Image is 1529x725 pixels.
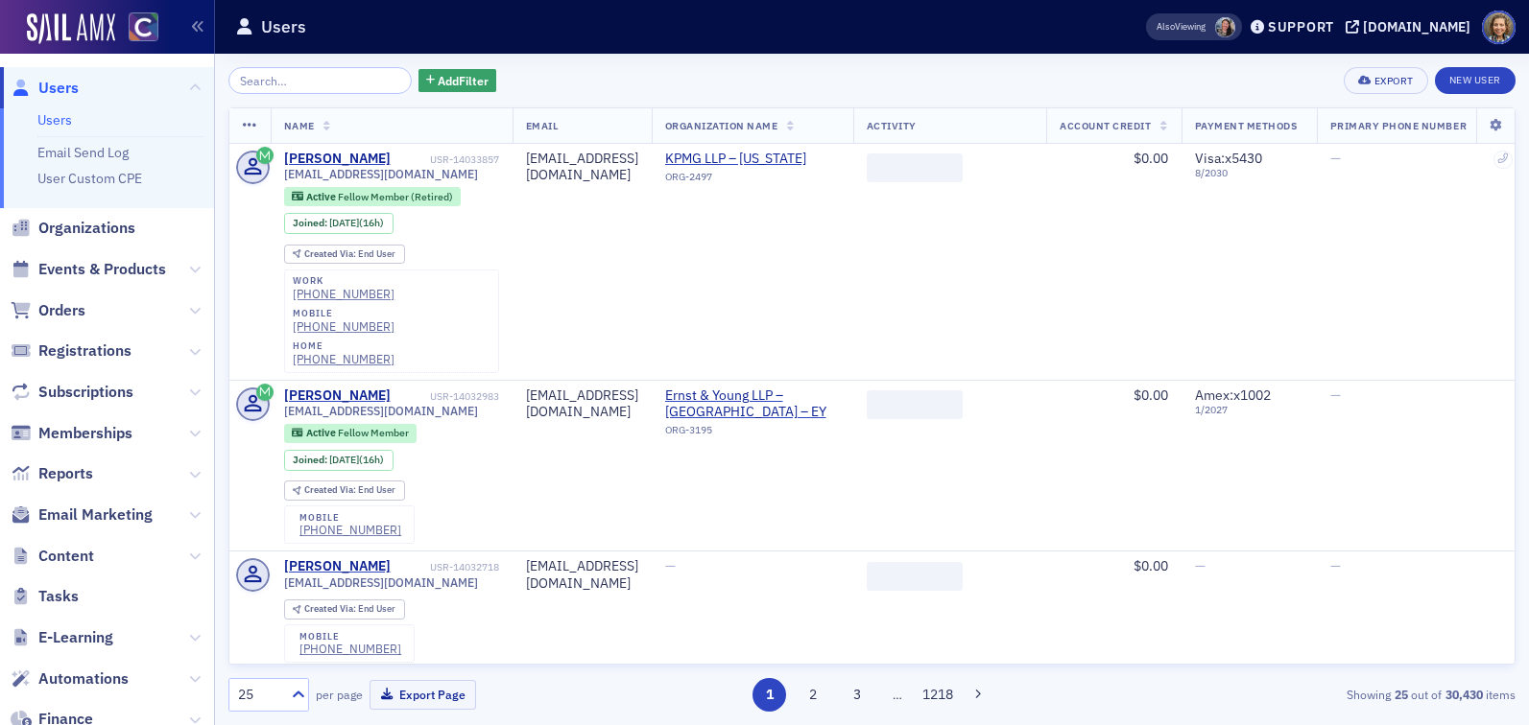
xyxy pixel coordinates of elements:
span: Visa : x5430 [1195,150,1262,167]
span: Active [306,190,338,203]
span: Tasks [38,586,79,607]
a: View Homepage [115,12,158,45]
div: Joined: 2025-09-22 00:00:00 [284,213,394,234]
span: Amex : x1002 [1195,386,1271,404]
span: Activity [867,119,917,132]
strong: 25 [1391,686,1411,703]
div: Support [1268,18,1334,35]
a: KPMG LLP – [US_STATE] [665,151,840,168]
div: Created Via: End User [284,599,405,620]
span: Subscriptions [38,382,133,403]
span: Email [526,119,559,132]
a: Ernst & Young LLP – [GEOGRAPHIC_DATA] – EY [665,387,840,421]
a: Memberships [11,423,132,444]
span: Users [38,78,79,99]
a: [PHONE_NUMBER] [299,642,401,656]
a: Tasks [11,586,79,607]
a: [PHONE_NUMBER] [299,523,401,537]
span: $0.00 [1134,557,1168,574]
span: Joined : [293,454,329,466]
span: Viewing [1157,20,1206,34]
span: Name [284,119,315,132]
div: (16h) [329,454,384,466]
a: [PERSON_NAME] [284,387,391,405]
a: [PERSON_NAME] [284,151,391,168]
div: work [293,275,394,287]
div: Created Via: End User [284,480,405,501]
span: — [1330,557,1341,574]
span: Profile [1482,11,1516,44]
div: [EMAIL_ADDRESS][DOMAIN_NAME] [526,558,638,592]
span: $0.00 [1134,150,1168,167]
div: Export [1374,76,1414,86]
span: Add Filter [438,72,489,89]
div: (16h) [329,217,384,229]
span: 8 / 2030 [1195,167,1303,179]
span: Fellow Member [338,426,409,439]
a: Active Fellow Member [292,427,408,439]
button: 3 [840,678,873,712]
span: Ernst & Young LLP – Denver – EY [665,387,840,421]
div: ORG-3195 [665,424,840,443]
a: Users [11,78,79,99]
span: Account Credit [1060,119,1151,132]
a: Automations [11,668,129,690]
button: 2 [797,678,830,712]
img: SailAMX [129,12,158,42]
button: 1218 [920,678,954,712]
a: Subscriptions [11,382,133,403]
span: … [884,686,911,703]
a: Organizations [11,218,135,239]
span: ‌ [867,562,963,591]
a: Content [11,546,94,567]
span: Orders [38,300,85,321]
span: [DATE] [329,216,359,229]
a: [PERSON_NAME] [284,558,391,575]
div: Active: Active: Fellow Member [284,424,418,443]
span: Memberships [38,423,132,444]
div: mobile [299,512,401,524]
span: 1 / 2027 [1195,404,1303,416]
a: [PHONE_NUMBER] [293,352,394,366]
span: KPMG LLP – New York [665,151,840,168]
span: [DATE] [329,453,359,466]
span: $0.00 [1134,386,1168,404]
button: 1 [753,678,786,712]
div: USR-14033857 [394,153,499,166]
span: Organization Name [665,119,778,132]
button: Export [1344,67,1427,94]
a: User Custom CPE [37,170,142,187]
div: mobile [293,308,394,319]
span: [EMAIL_ADDRESS][DOMAIN_NAME] [284,167,478,181]
img: SailAMX [27,13,115,44]
span: Events & Products [38,259,166,280]
div: [DOMAIN_NAME] [1363,18,1470,35]
span: Active [306,426,338,439]
a: E-Learning [11,627,113,648]
span: Email Marketing [38,504,153,526]
span: Joined : [293,217,329,229]
a: Events & Products [11,259,166,280]
span: — [1195,557,1206,574]
label: per page [316,686,363,703]
span: [EMAIL_ADDRESS][DOMAIN_NAME] [284,404,478,418]
div: End User [304,249,395,260]
a: [PHONE_NUMBER] [293,319,394,334]
div: Showing out of items [1100,686,1516,703]
div: Created Via: End User [284,245,405,265]
span: — [1330,150,1341,167]
div: Joined: 2025-09-22 00:00:00 [284,450,394,471]
button: AddFilter [418,69,497,93]
div: Active: Active: Fellow Member (Retired) [284,187,462,206]
span: ‌ [867,390,963,419]
a: [PHONE_NUMBER] [293,287,394,301]
div: End User [304,604,395,615]
a: Email Marketing [11,504,153,526]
